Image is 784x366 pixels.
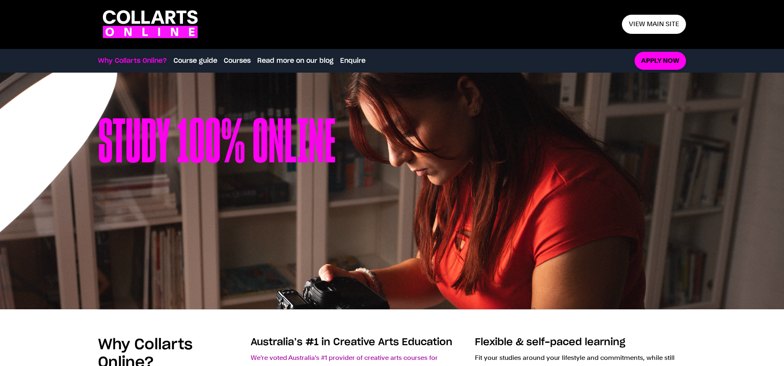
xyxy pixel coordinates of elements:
h3: Australia’s #1 in Creative Arts Education [251,336,462,349]
a: Courses [224,56,251,66]
a: View main site [622,15,686,34]
h1: Study 100% online [98,113,336,268]
a: Course guide [174,56,217,66]
a: Why Collarts Online? [98,56,167,66]
a: Apply now [635,52,686,70]
a: Read more on our blog [257,56,334,66]
a: Enquire [340,56,365,66]
h3: Flexible & self-paced learning [475,336,686,349]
